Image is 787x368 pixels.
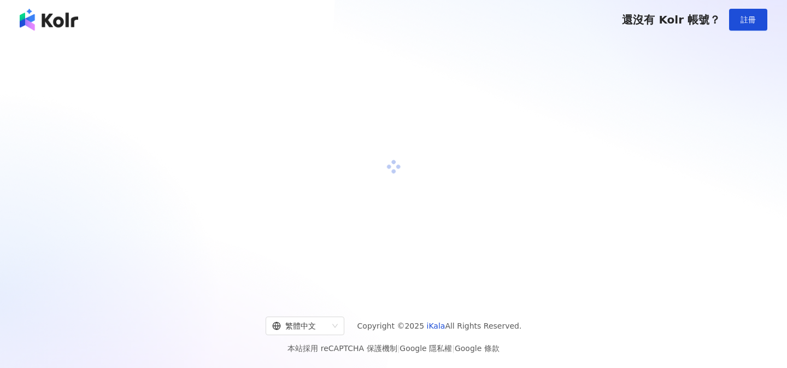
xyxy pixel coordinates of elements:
[272,317,328,335] div: 繁體中文
[397,344,400,353] span: |
[741,15,756,24] span: 註冊
[287,342,499,355] span: 本站採用 reCAPTCHA 保護機制
[357,319,522,332] span: Copyright © 2025 All Rights Reserved.
[729,9,767,31] button: 註冊
[20,9,78,31] img: logo
[622,13,720,26] span: 還沒有 Kolr 帳號？
[427,322,445,330] a: iKala
[452,344,455,353] span: |
[400,344,452,353] a: Google 隱私權
[455,344,500,353] a: Google 條款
